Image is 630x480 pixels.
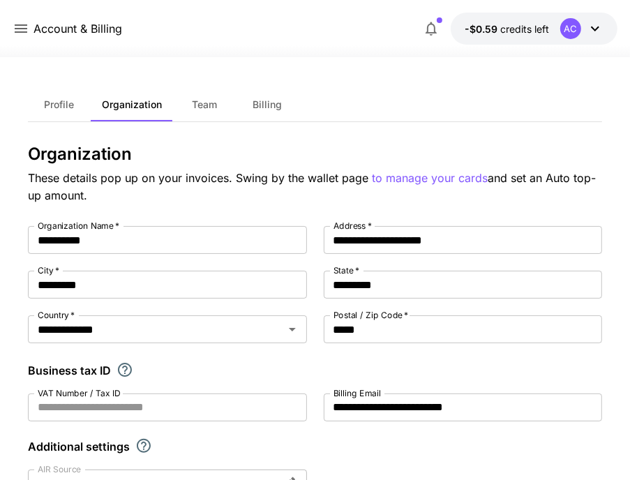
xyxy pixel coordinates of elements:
label: AIR Source [38,463,81,475]
span: Profile [44,98,74,111]
button: Open [283,320,302,339]
span: -$0.59 [465,23,500,35]
svg: If you are a business tax registrant, please enter your business tax ID here. [117,361,133,378]
label: Country [38,309,75,321]
h3: Organization [28,144,603,164]
button: -$0.58788AC [451,13,617,45]
span: Team [192,98,217,111]
span: credits left [500,23,549,35]
p: Business tax ID [28,362,111,379]
p: Additional settings [28,438,130,455]
div: AC [560,18,581,39]
label: VAT Number / Tax ID [38,387,121,399]
label: Organization Name [38,220,119,232]
button: to manage your cards [372,170,488,187]
nav: breadcrumb [33,20,122,37]
label: Postal / Zip Code [333,309,408,321]
a: Account & Billing [33,20,122,37]
label: Address [333,220,372,232]
span: Billing [253,98,282,111]
div: -$0.58788 [465,22,549,36]
span: Organization [102,98,162,111]
label: City [38,264,59,276]
span: These details pop up on your invoices. Swing by the wallet page [28,171,372,185]
svg: Explore additional customization settings [135,437,152,454]
label: Billing Email [333,387,381,399]
label: State [333,264,359,276]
